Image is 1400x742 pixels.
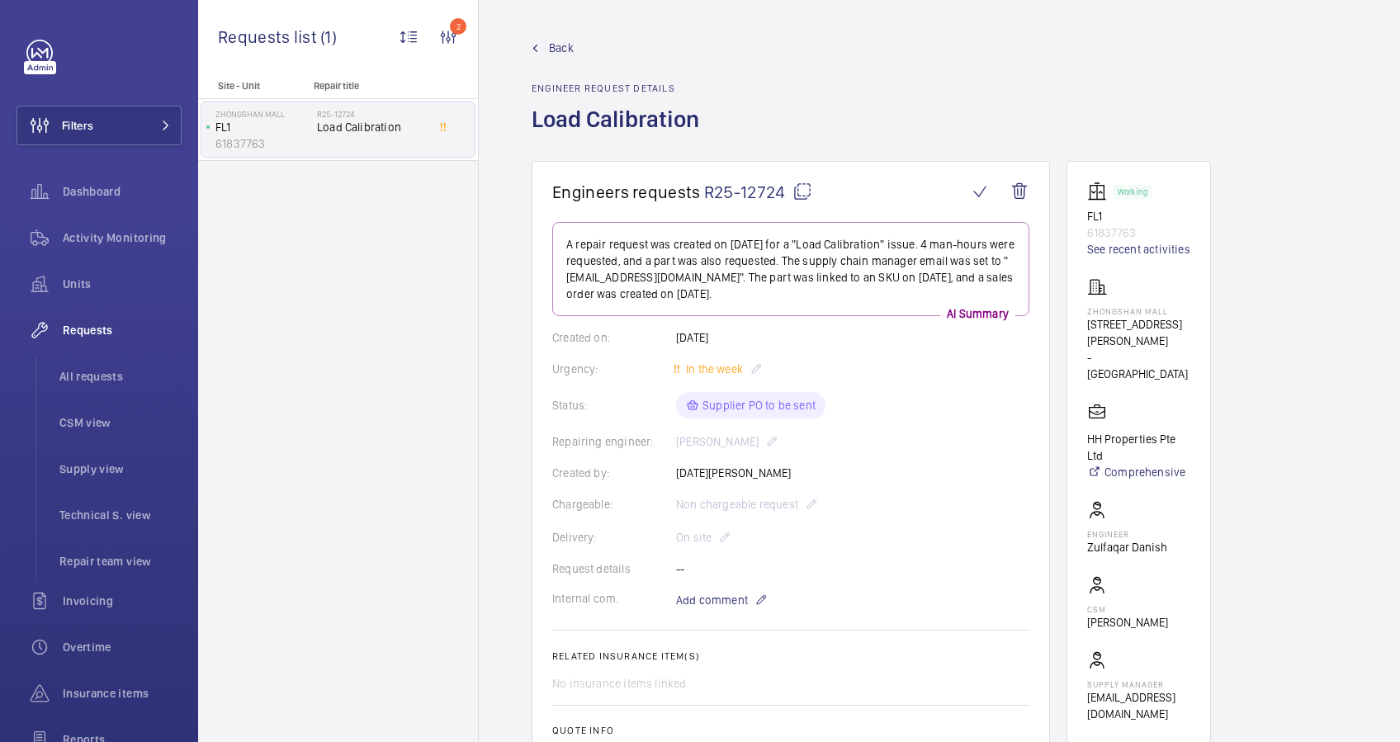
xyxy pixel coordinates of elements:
p: [STREET_ADDRESS][PERSON_NAME] [1087,316,1190,349]
span: Requests [63,322,182,338]
h2: Engineer request details [532,83,709,94]
span: Filters [62,117,93,134]
h2: R25-12724 [317,109,426,119]
p: 61837763 [215,135,310,152]
p: Supply manager [1087,679,1190,689]
span: Engineers requests [552,182,701,202]
h2: Related insurance item(s) [552,650,1029,662]
span: R25-12724 [704,182,812,202]
span: Back [549,40,574,56]
p: AI Summary [940,305,1015,322]
span: Technical S. view [59,507,182,523]
span: Activity Monitoring [63,229,182,246]
h1: Load Calibration [532,104,709,161]
span: Invoicing [63,593,182,609]
p: FL1 [215,119,310,135]
h2: Quote info [552,725,1029,736]
span: Insurance items [63,685,182,702]
span: CSM view [59,414,182,431]
p: Site - Unit [198,80,307,92]
span: Supply view [59,461,182,477]
span: Load Calibration [317,119,426,135]
span: All requests [59,368,182,385]
p: 61837763 [1087,224,1190,241]
span: Add comment [676,592,748,608]
p: HH Properties Pte Ltd [1087,431,1190,464]
p: Zulfaqar Danish [1087,539,1167,555]
span: Overtime [63,639,182,655]
p: - [GEOGRAPHIC_DATA] [1087,349,1190,382]
span: Dashboard [63,183,182,200]
span: Requests list [218,26,320,47]
img: elevator.svg [1087,182,1114,201]
p: [PERSON_NAME] [1087,614,1168,631]
p: Zhongshan Mall [215,109,310,119]
span: Units [63,276,182,292]
span: Repair team view [59,553,182,569]
p: [EMAIL_ADDRESS][DOMAIN_NAME] [1087,689,1190,722]
p: A repair request was created on [DATE] for a "Load Calibration" issue. 4 man-hours were requested... [566,236,1015,302]
a: Comprehensive [1087,464,1190,480]
a: See recent activities [1087,241,1190,258]
p: Repair title [314,80,423,92]
p: FL1 [1087,208,1190,224]
p: Engineer [1087,529,1167,539]
p: CSM [1087,604,1168,614]
button: Filters [17,106,182,145]
p: Working [1118,189,1147,195]
p: Zhongshan Mall [1087,306,1190,316]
